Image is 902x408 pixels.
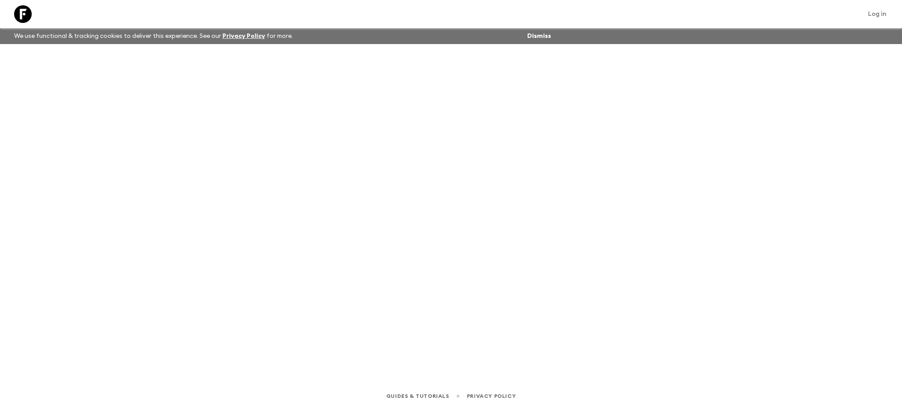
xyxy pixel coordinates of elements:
a: Log in [863,8,891,20]
p: We use functional & tracking cookies to deliver this experience. See our for more. [11,28,296,44]
a: Privacy Policy [222,33,265,39]
a: Guides & Tutorials [386,391,449,401]
button: Dismiss [525,30,553,42]
a: Privacy Policy [467,391,516,401]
